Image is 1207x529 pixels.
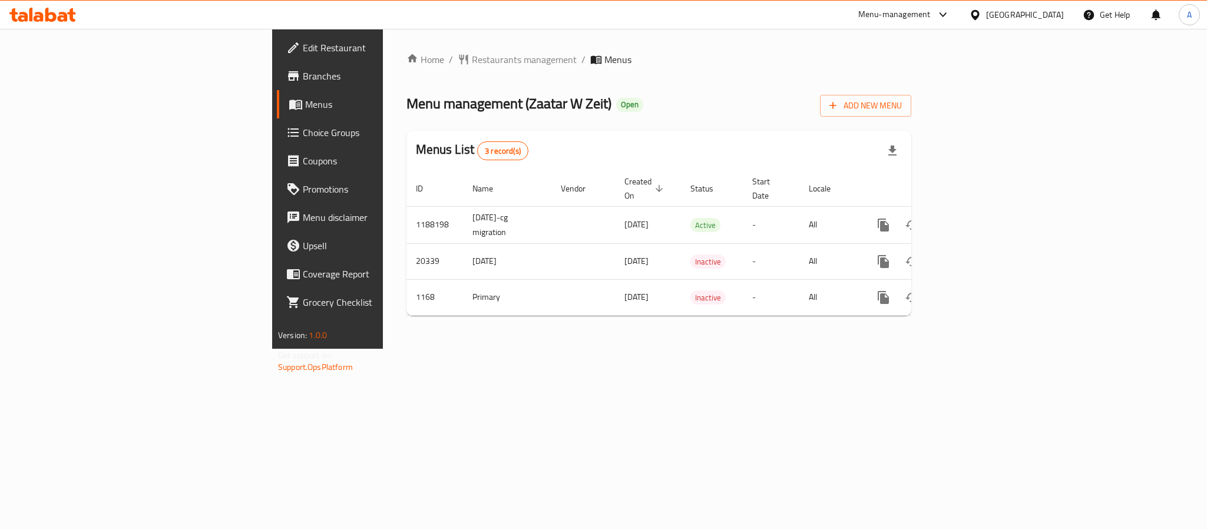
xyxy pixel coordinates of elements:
[406,52,911,67] nav: breadcrumb
[869,247,898,276] button: more
[303,125,464,140] span: Choice Groups
[303,41,464,55] span: Edit Restaurant
[624,289,649,305] span: [DATE]
[690,254,726,269] div: Inactive
[278,359,353,375] a: Support.OpsPlatform
[604,52,631,67] span: Menus
[986,8,1064,21] div: [GEOGRAPHIC_DATA]
[869,283,898,312] button: more
[1187,8,1192,21] span: A
[799,279,860,315] td: All
[277,147,474,175] a: Coupons
[458,52,577,67] a: Restaurants management
[898,247,926,276] button: Change Status
[277,175,474,203] a: Promotions
[860,171,992,207] th: Actions
[309,328,327,343] span: 1.0.0
[303,154,464,168] span: Coupons
[303,210,464,224] span: Menu disclaimer
[743,243,799,279] td: -
[898,211,926,239] button: Change Status
[278,328,307,343] span: Version:
[278,348,332,363] span: Get support on:
[898,283,926,312] button: Change Status
[752,174,785,203] span: Start Date
[799,243,860,279] td: All
[277,90,474,118] a: Menus
[463,206,551,243] td: [DATE]-cg migration
[581,52,586,67] li: /
[303,182,464,196] span: Promotions
[463,243,551,279] td: [DATE]
[743,279,799,315] td: -
[690,290,726,305] div: Inactive
[809,181,846,196] span: Locale
[277,118,474,147] a: Choice Groups
[472,181,508,196] span: Name
[303,69,464,83] span: Branches
[277,232,474,260] a: Upsell
[277,203,474,232] a: Menu disclaimer
[820,95,911,117] button: Add New Menu
[406,171,992,316] table: enhanced table
[303,239,464,253] span: Upsell
[277,62,474,90] a: Branches
[624,217,649,232] span: [DATE]
[799,206,860,243] td: All
[829,98,902,113] span: Add New Menu
[616,98,643,112] div: Open
[303,295,464,309] span: Grocery Checklist
[277,260,474,288] a: Coverage Report
[463,279,551,315] td: Primary
[690,255,726,269] span: Inactive
[690,181,729,196] span: Status
[858,8,931,22] div: Menu-management
[416,181,438,196] span: ID
[878,137,907,165] div: Export file
[616,100,643,110] span: Open
[869,211,898,239] button: more
[690,219,720,232] span: Active
[305,97,464,111] span: Menus
[561,181,601,196] span: Vendor
[743,206,799,243] td: -
[406,90,611,117] span: Menu management ( Zaatar W Zeit )
[690,291,726,305] span: Inactive
[477,141,528,160] div: Total records count
[277,288,474,316] a: Grocery Checklist
[472,52,577,67] span: Restaurants management
[416,141,528,160] h2: Menus List
[303,267,464,281] span: Coverage Report
[690,218,720,232] div: Active
[478,146,528,157] span: 3 record(s)
[624,253,649,269] span: [DATE]
[277,34,474,62] a: Edit Restaurant
[624,174,667,203] span: Created On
